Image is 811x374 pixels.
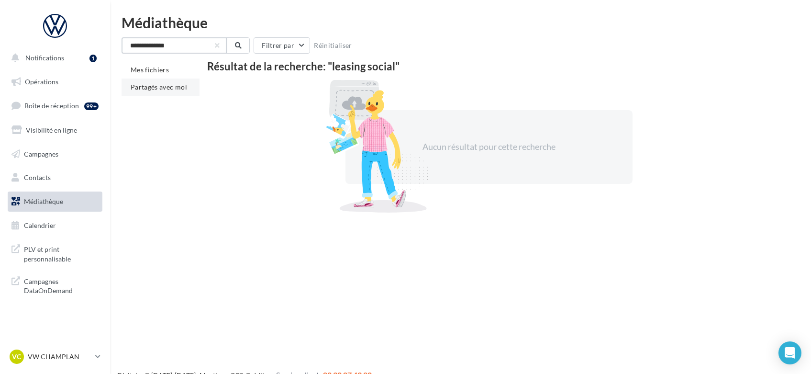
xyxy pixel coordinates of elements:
[26,126,77,134] span: Visibilité en ligne
[6,239,104,267] a: PLV et print personnalisable
[24,173,51,181] span: Contacts
[8,348,102,366] a: VC VW CHAMPLAN
[6,48,100,68] button: Notifications 1
[6,168,104,188] a: Contacts
[25,54,64,62] span: Notifications
[422,141,555,152] span: Aucun résultat pour cette recherche
[310,40,356,51] button: Réinitialiser
[24,221,56,229] span: Calendrier
[122,15,800,30] div: Médiathèque
[24,197,63,205] span: Médiathèque
[24,102,79,110] span: Boîte de réception
[6,215,104,236] a: Calendrier
[207,61,771,72] div: Résultat de la recherche: "leasing social"
[6,271,104,299] a: Campagnes DataOnDemand
[24,275,99,295] span: Campagnes DataOnDemand
[6,95,104,116] a: Boîte de réception99+
[12,352,22,362] span: VC
[778,341,801,364] div: Open Intercom Messenger
[6,120,104,140] a: Visibilité en ligne
[6,192,104,212] a: Médiathèque
[254,37,310,54] button: Filtrer par
[131,66,169,74] span: Mes fichiers
[6,72,104,92] a: Opérations
[25,78,58,86] span: Opérations
[89,55,97,62] div: 1
[6,144,104,164] a: Campagnes
[131,83,187,91] span: Partagés avec moi
[84,102,99,110] div: 99+
[24,243,99,263] span: PLV et print personnalisable
[28,352,91,362] p: VW CHAMPLAN
[24,149,58,158] span: Campagnes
